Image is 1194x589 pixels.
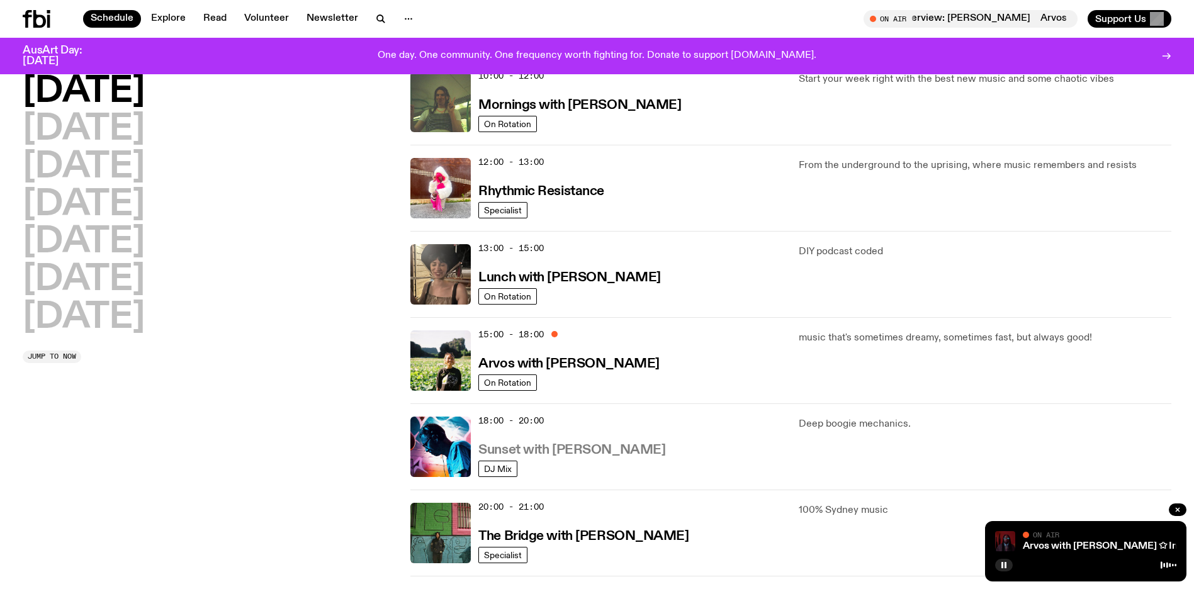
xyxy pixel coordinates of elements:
[484,205,522,215] span: Specialist
[995,531,1015,551] img: Man Standing in front of red back drop with sunglasses on
[478,530,689,543] h3: The Bridge with [PERSON_NAME]
[23,112,145,147] button: [DATE]
[1088,10,1171,28] button: Support Us
[23,74,145,109] button: [DATE]
[478,70,544,82] span: 10:00 - 12:00
[28,353,76,360] span: Jump to now
[196,10,234,28] a: Read
[23,45,103,67] h3: AusArt Day: [DATE]
[23,351,81,363] button: Jump to now
[799,503,1171,518] p: 100% Sydney music
[23,150,145,185] button: [DATE]
[1095,13,1146,25] span: Support Us
[484,291,531,301] span: On Rotation
[478,355,659,371] a: Arvos with [PERSON_NAME]
[23,188,145,223] button: [DATE]
[799,330,1171,345] p: music that's sometimes dreamy, sometimes fast, but always good!
[478,182,604,198] a: Rhythmic Resistance
[484,378,531,387] span: On Rotation
[478,99,681,112] h3: Mornings with [PERSON_NAME]
[23,262,145,298] button: [DATE]
[144,10,193,28] a: Explore
[378,50,816,62] p: One day. One community. One frequency worth fighting for. Donate to support [DOMAIN_NAME].
[23,300,145,335] button: [DATE]
[484,550,522,559] span: Specialist
[478,527,689,543] a: The Bridge with [PERSON_NAME]
[799,417,1171,432] p: Deep boogie mechanics.
[410,158,471,218] img: Attu crouches on gravel in front of a brown wall. They are wearing a white fur coat with a hood, ...
[83,10,141,28] a: Schedule
[410,503,471,563] img: Amelia Sparke is wearing a black hoodie and pants, leaning against a blue, green and pink wall wi...
[478,547,527,563] a: Specialist
[864,10,1078,28] button: On AirArvos with [PERSON_NAME] ✩ Interview: [PERSON_NAME]Arvos with [PERSON_NAME] ✩ Interview: [P...
[478,374,537,391] a: On Rotation
[484,119,531,128] span: On Rotation
[478,202,527,218] a: Specialist
[478,328,544,340] span: 15:00 - 18:00
[410,72,471,132] img: Jim Kretschmer in a really cute outfit with cute braids, standing on a train holding up a peace s...
[478,269,660,284] a: Lunch with [PERSON_NAME]
[1033,530,1059,539] span: On Air
[478,501,544,513] span: 20:00 - 21:00
[478,185,604,198] h3: Rhythmic Resistance
[410,417,471,477] img: Simon Caldwell stands side on, looking downwards. He has headphones on. Behind him is a brightly ...
[478,96,681,112] a: Mornings with [PERSON_NAME]
[478,415,544,427] span: 18:00 - 20:00
[23,225,145,260] button: [DATE]
[478,242,544,254] span: 13:00 - 15:00
[799,72,1171,87] p: Start your week right with the best new music and some chaotic vibes
[478,271,660,284] h3: Lunch with [PERSON_NAME]
[478,461,517,477] a: DJ Mix
[478,288,537,305] a: On Rotation
[799,244,1171,259] p: DIY podcast coded
[478,357,659,371] h3: Arvos with [PERSON_NAME]
[299,10,366,28] a: Newsletter
[478,441,665,457] a: Sunset with [PERSON_NAME]
[410,330,471,391] img: Bri is smiling and wearing a black t-shirt. She is standing in front of a lush, green field. Ther...
[478,116,537,132] a: On Rotation
[799,158,1171,173] p: From the underground to the uprising, where music remembers and resists
[478,156,544,168] span: 12:00 - 13:00
[484,464,512,473] span: DJ Mix
[478,444,665,457] h3: Sunset with [PERSON_NAME]
[237,10,296,28] a: Volunteer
